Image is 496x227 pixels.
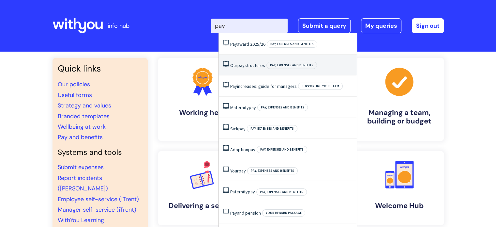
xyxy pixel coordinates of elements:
[257,104,308,111] span: Pay, expenses and benefits
[249,105,256,110] span: pay
[158,151,247,225] a: Delivering a service
[58,63,143,74] h3: Quick links
[239,168,246,174] span: pay
[298,18,351,33] a: Submit a query
[237,62,245,68] span: pay
[266,62,317,69] span: Pay, expenses and benefits
[355,151,444,225] a: Welcome Hub
[298,83,343,90] span: Supporting your team
[247,167,298,174] span: Pay, expenses and benefits
[158,58,247,141] a: Working here
[58,123,106,131] a: Wellbeing at work
[58,148,143,157] h4: Systems and tools
[58,174,108,192] a: Report incidents ([PERSON_NAME])
[230,210,237,216] span: Pay
[163,108,242,117] h4: Working here
[360,108,439,126] h4: Managing a team, building or budget
[248,147,255,153] span: pay
[58,163,104,171] a: Submit expenses
[230,147,255,153] a: Adoptionpay
[230,62,265,68] a: Ourpaystructures
[256,188,307,196] span: Pay, expenses and benefits
[230,189,255,195] a: Paternitypay
[58,112,110,120] a: Branded templates
[230,41,265,47] a: Payaward 2025/26
[355,58,444,141] a: Managing a team, building or budget
[230,168,246,174] a: Yourpay
[58,91,92,99] a: Useful forms
[58,195,139,203] a: Employee self-service (iTrent)
[58,216,104,224] a: WithYou Learning
[58,206,136,214] a: Manager self-service (iTrent)
[230,210,261,216] a: Payand pension
[267,41,317,48] span: Pay, expenses and benefits
[211,18,444,33] div: | -
[257,146,307,153] span: Pay, expenses and benefits
[58,133,103,141] a: Pay and benefits
[262,209,305,217] span: Your reward package
[238,126,246,132] span: pay
[230,105,256,110] a: Maternitypay
[230,83,237,89] span: Pay
[58,102,111,109] a: Strategy and values
[412,18,444,33] a: Sign out
[211,19,288,33] input: Search
[230,41,237,47] span: Pay
[361,18,401,33] a: My queries
[247,125,297,132] span: Pay, expenses and benefits
[108,21,129,31] p: info hub
[163,202,242,210] h4: Delivering a service
[58,80,90,88] a: Our policies
[360,202,439,210] h4: Welcome Hub
[230,126,246,132] a: Sickpay
[248,189,255,195] span: pay
[230,83,297,89] a: Payincreases: guide for managers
